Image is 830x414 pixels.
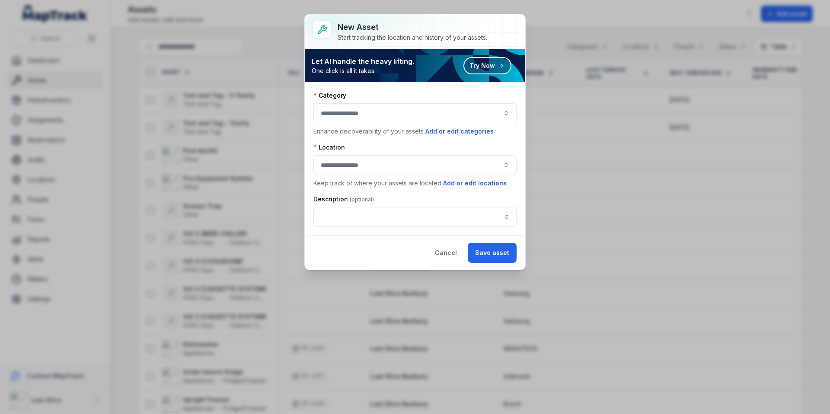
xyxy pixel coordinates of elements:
[338,33,487,42] div: Start tracking the location and history of your assets.
[463,57,511,74] button: Try Now
[443,178,507,188] button: Add or edit locations
[313,91,346,100] label: Category
[468,243,517,263] button: Save asset
[338,21,487,33] h3: New asset
[312,56,414,67] strong: Let AI handle the heavy lifting.
[313,143,345,152] label: Location
[313,207,517,227] input: asset-add:description-label
[313,195,374,204] label: Description
[428,243,464,263] button: Cancel
[312,67,414,75] span: One click is all it takes.
[313,127,517,136] p: Enhance discoverability of your assets.
[313,178,517,188] p: Keep track of where your assets are located.
[425,127,494,136] button: Add or edit categories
